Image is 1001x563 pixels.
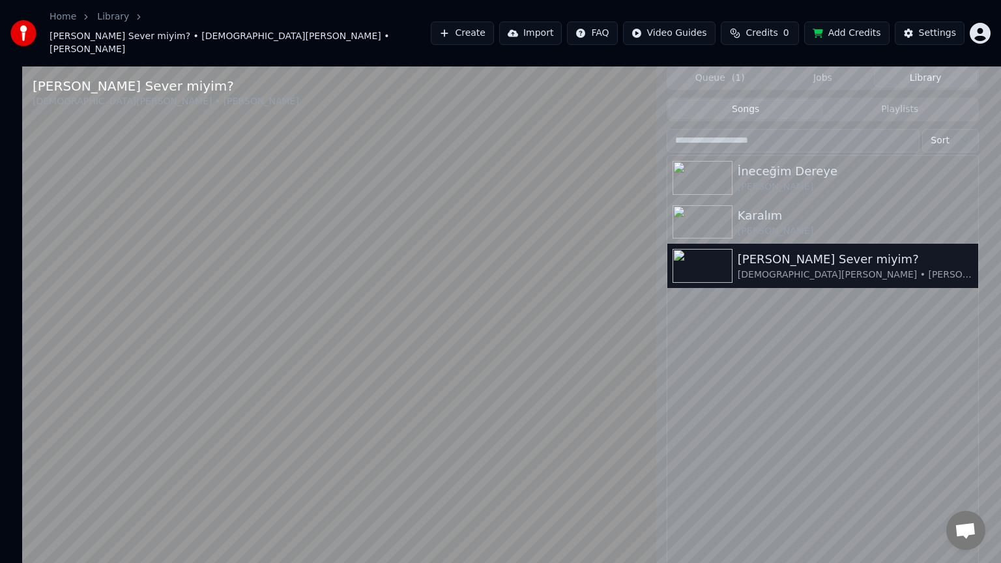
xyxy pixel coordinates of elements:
[567,22,617,45] button: FAQ
[623,22,716,45] button: Video Guides
[50,30,431,56] span: [PERSON_NAME] Sever miyim? • [DEMOGRAPHIC_DATA][PERSON_NAME] • [PERSON_NAME]
[732,72,745,85] span: ( 1 )
[931,134,950,147] span: Sort
[783,27,789,40] span: 0
[33,95,299,108] div: [DEMOGRAPHIC_DATA][PERSON_NAME] • [PERSON_NAME]
[919,27,956,40] div: Settings
[738,162,973,180] div: İneceğim Dereye
[97,10,129,23] a: Library
[946,511,985,550] div: Açık sohbet
[738,207,973,225] div: Karalım
[738,250,973,268] div: [PERSON_NAME] Sever miyim?
[721,22,799,45] button: Credits0
[10,20,36,46] img: youka
[738,268,973,281] div: [DEMOGRAPHIC_DATA][PERSON_NAME] • [PERSON_NAME]
[746,27,777,40] span: Credits
[772,68,875,87] button: Jobs
[874,68,977,87] button: Library
[738,225,973,238] div: [PERSON_NAME]
[669,100,823,119] button: Songs
[804,22,890,45] button: Add Credits
[669,68,772,87] button: Queue
[499,22,562,45] button: Import
[50,10,431,56] nav: breadcrumb
[33,77,299,95] div: [PERSON_NAME] Sever miyim?
[50,10,76,23] a: Home
[822,100,977,119] button: Playlists
[738,180,973,194] div: [PERSON_NAME]
[895,22,965,45] button: Settings
[431,22,494,45] button: Create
